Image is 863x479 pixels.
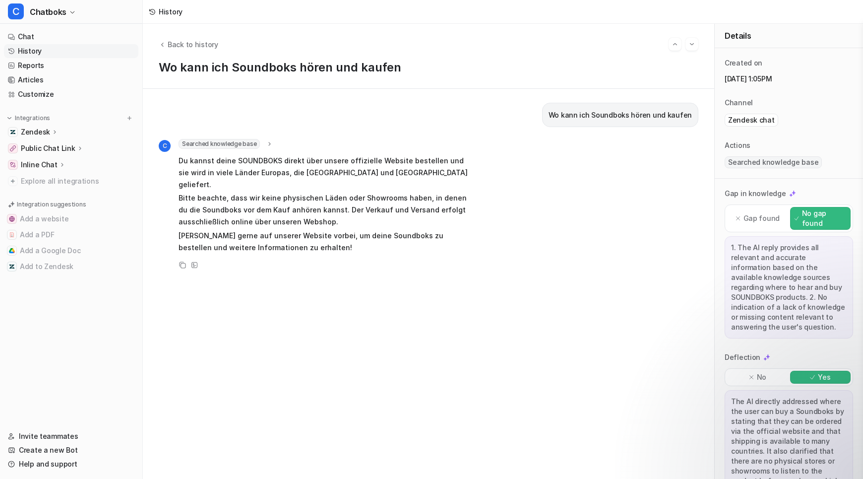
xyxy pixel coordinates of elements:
p: Wo kann ich Soundboks hören und kaufen [549,109,692,121]
p: Created on [725,58,762,68]
p: Gap in knowledge [725,189,786,199]
img: Add a PDF [9,232,15,238]
div: History [159,6,183,17]
button: Add a websiteAdd a website [4,211,138,227]
a: History [4,44,138,58]
button: Add a Google DocAdd a Google Doc [4,243,138,259]
img: Previous session [672,40,678,49]
p: Yes [818,372,830,382]
img: Public Chat Link [10,145,16,151]
span: Explore all integrations [21,173,134,189]
button: Go to next session [685,38,698,51]
p: Deflection [725,352,760,362]
span: C [159,140,171,152]
span: Searched knowledge base [179,139,260,149]
span: Chatboks [30,5,66,19]
a: Reports [4,59,138,72]
button: Add to ZendeskAdd to Zendesk [4,259,138,274]
a: Explore all integrations [4,174,138,188]
div: 1. The AI reply provides all relevant and accurate information based on the available knowledge s... [725,236,853,339]
a: Create a new Bot [4,443,138,457]
p: Zendesk chat [728,115,775,125]
p: Channel [725,98,753,108]
img: explore all integrations [8,176,18,186]
img: expand menu [6,115,13,122]
button: Go to previous session [669,38,681,51]
p: Integrations [15,114,50,122]
a: Chat [4,30,138,44]
button: Add a PDFAdd a PDF [4,227,138,243]
a: Invite teammates [4,429,138,443]
img: Add a Google Doc [9,248,15,254]
a: Help and support [4,457,138,471]
a: Customize [4,87,138,101]
div: Details [715,24,863,48]
p: Zendesk [21,127,50,137]
p: No gap found [802,208,846,228]
p: Gap found [743,213,780,223]
img: Add to Zendesk [9,264,15,270]
p: Du kannst deine SOUNDBOKS direkt über unsere offizielle Website bestellen und sie wird in viele L... [179,155,469,191]
p: Wo kann ich Soundboks hören und kaufen [159,61,698,74]
img: Next session [688,40,695,49]
img: Inline Chat [10,162,16,168]
img: Add a website [9,216,15,222]
p: Actions [725,140,750,150]
button: Back to history [159,39,218,50]
p: Integration suggestions [17,200,86,209]
p: [DATE] 1:05PM [725,74,853,84]
p: Bitte beachte, dass wir keine physischen Läden oder Showrooms haben, in denen du die Soundboks vo... [179,192,469,228]
span: Back to history [168,39,218,50]
button: Integrations [4,113,53,123]
p: No [757,372,766,382]
p: [PERSON_NAME] gerne auf unserer Website vorbei, um deine Soundboks zu bestellen und weitere Infor... [179,230,469,254]
p: Inline Chat [21,160,58,170]
img: menu_add.svg [126,115,133,122]
span: C [8,3,24,19]
img: Zendesk [10,129,16,135]
span: Searched knowledge base [725,156,822,168]
p: Public Chat Link [21,143,75,153]
a: Articles [4,73,138,87]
